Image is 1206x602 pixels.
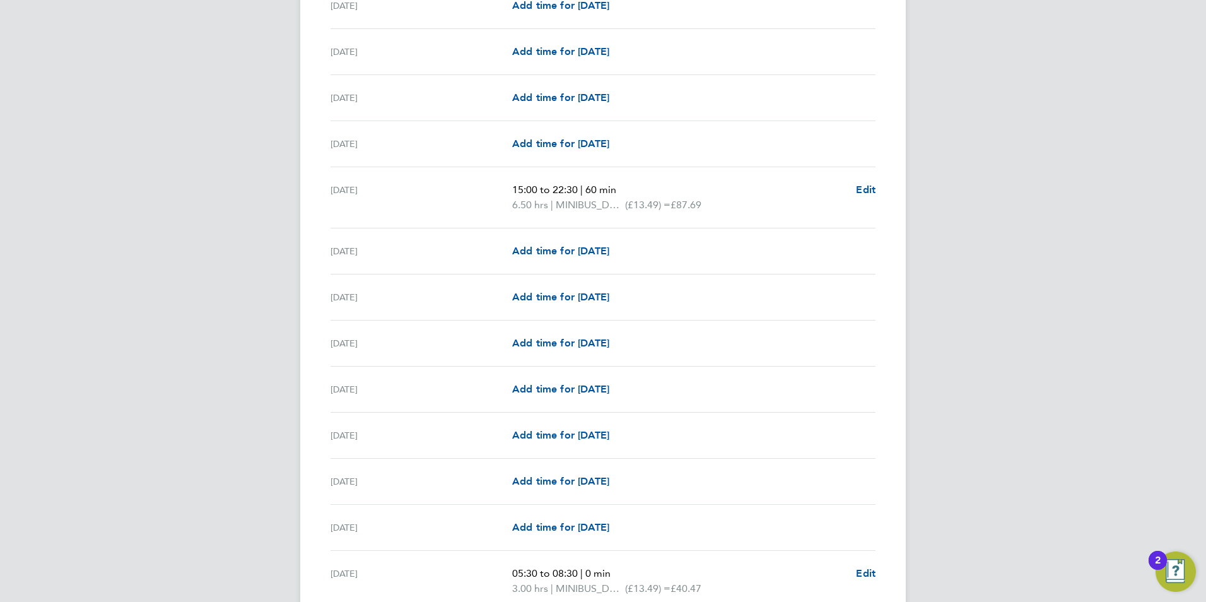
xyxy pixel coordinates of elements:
[512,337,609,349] span: Add time for [DATE]
[512,90,609,105] a: Add time for [DATE]
[331,520,512,535] div: [DATE]
[512,44,609,59] a: Add time for [DATE]
[512,245,609,257] span: Add time for [DATE]
[585,184,616,196] span: 60 min
[512,382,609,397] a: Add time for [DATE]
[512,383,609,395] span: Add time for [DATE]
[512,136,609,151] a: Add time for [DATE]
[670,582,701,594] span: £40.47
[551,582,553,594] span: |
[856,566,875,581] a: Edit
[512,582,548,594] span: 3.00 hrs
[331,244,512,259] div: [DATE]
[512,184,578,196] span: 15:00 to 22:30
[331,182,512,213] div: [DATE]
[512,91,609,103] span: Add time for [DATE]
[512,567,578,579] span: 05:30 to 08:30
[856,567,875,579] span: Edit
[512,474,609,489] a: Add time for [DATE]
[512,45,609,57] span: Add time for [DATE]
[331,336,512,351] div: [DATE]
[670,199,701,211] span: £87.69
[331,136,512,151] div: [DATE]
[1156,552,1196,592] button: Open Resource Center, 2 new notifications
[551,199,553,211] span: |
[625,582,670,594] span: (£13.49) =
[625,199,670,211] span: (£13.49) =
[512,475,609,487] span: Add time for [DATE]
[512,521,609,533] span: Add time for [DATE]
[512,138,609,150] span: Add time for [DATE]
[331,290,512,305] div: [DATE]
[331,428,512,443] div: [DATE]
[556,581,625,596] span: MINIBUS_DRIVERS
[512,244,609,259] a: Add time for [DATE]
[512,429,609,441] span: Add time for [DATE]
[512,428,609,443] a: Add time for [DATE]
[512,291,609,303] span: Add time for [DATE]
[512,336,609,351] a: Add time for [DATE]
[580,567,583,579] span: |
[856,184,875,196] span: Edit
[331,382,512,397] div: [DATE]
[512,520,609,535] a: Add time for [DATE]
[512,290,609,305] a: Add time for [DATE]
[331,44,512,59] div: [DATE]
[1155,560,1161,577] div: 2
[856,182,875,198] a: Edit
[331,474,512,489] div: [DATE]
[580,184,583,196] span: |
[331,90,512,105] div: [DATE]
[512,199,548,211] span: 6.50 hrs
[556,198,625,213] span: MINIBUS_DRIVERS
[585,567,611,579] span: 0 min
